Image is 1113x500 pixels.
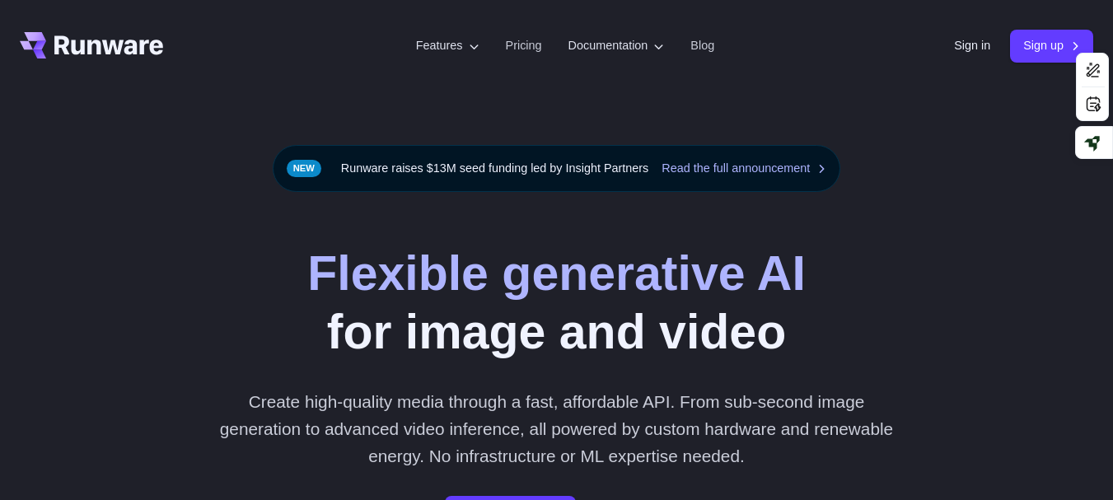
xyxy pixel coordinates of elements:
a: Pricing [506,36,542,55]
a: Sign up [1010,30,1093,62]
h1: for image and video [307,245,806,362]
strong: Flexible generative AI [307,246,806,301]
div: Runware raises $13M seed funding led by Insight Partners [273,145,841,192]
a: Read the full announcement [662,159,826,178]
p: Create high-quality media through a fast, affordable API. From sub-second image generation to adv... [213,388,900,470]
a: Blog [690,36,714,55]
label: Documentation [568,36,665,55]
label: Features [416,36,479,55]
a: Go to / [20,32,163,58]
a: Sign in [954,36,990,55]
